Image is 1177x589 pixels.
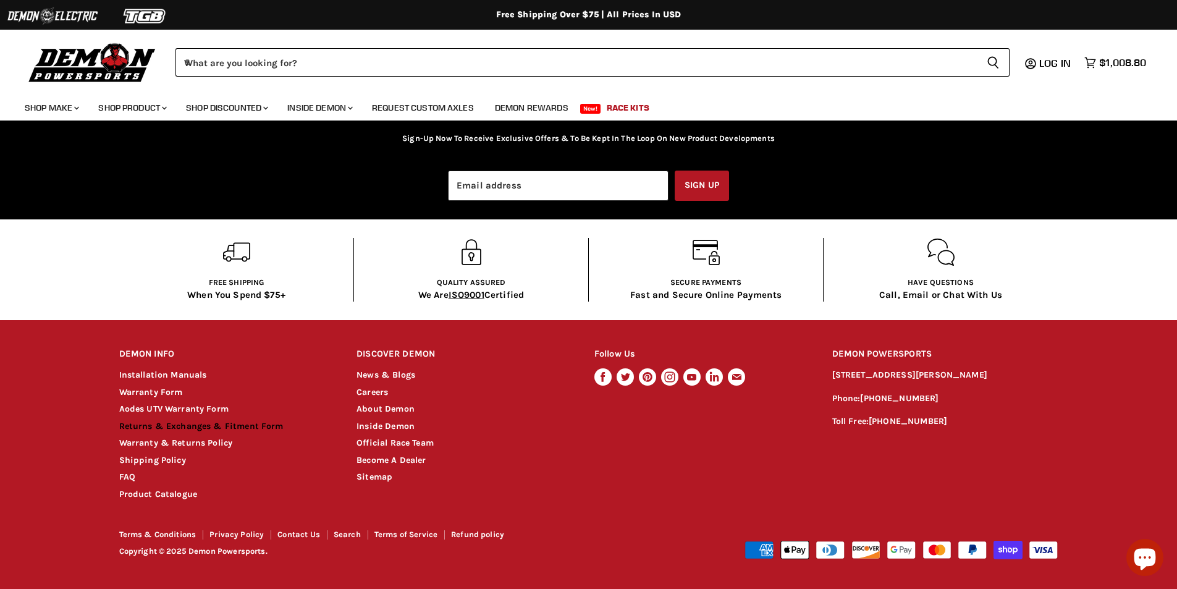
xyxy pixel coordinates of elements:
a: Become A Dealer [356,455,426,465]
a: Demon Rewards [486,95,578,121]
a: $1,008.80 [1078,54,1152,72]
span: Have questions [908,278,974,287]
a: Shop Discounted [177,95,276,121]
span: Log in [1039,57,1071,69]
a: Product Catalogue [119,489,198,499]
form: Product [175,48,1010,77]
button: Search [977,48,1010,77]
nav: Footer [119,530,590,543]
span: New! [580,104,601,114]
img: TGB Logo 2 [99,4,192,28]
img: Demon Powersports [25,40,160,84]
span: Quality Assured [437,278,506,287]
h2: DEMON INFO [119,340,334,369]
p: Phone: [832,392,1058,406]
img: Demon Electric Logo 2 [6,4,99,28]
a: Inside Demon [278,95,360,121]
a: Shop Make [15,95,86,121]
a: Race Kits [597,95,659,121]
a: Warranty Form [119,387,183,397]
p: Copyright © 2025 Demon Powersports. [119,547,590,556]
a: Contact Us [277,530,320,539]
a: Request Custom Axles [363,95,483,121]
inbox-online-store-chat: Shopify online store chat [1123,539,1167,579]
div: Free Shipping Over $75 | All Prices In USD [95,9,1083,20]
a: Aodes UTV Warranty Form [119,404,229,414]
span: ISO9001 [449,289,484,300]
span: Free shipping [209,278,264,287]
p: [STREET_ADDRESS][PERSON_NAME] [832,368,1058,383]
p: Sign-Up Now To Receive Exclusive Offers & To Be Kept In The Loop On New Product Developments [402,132,775,144]
input: When autocomplete results are available use up and down arrows to review and enter to select [175,48,977,77]
h2: DEMON POWERSPORTS [832,340,1058,369]
p: We Are Certified [418,289,524,302]
a: Search [334,530,361,539]
a: Careers [356,387,388,397]
a: Terms of Service [374,530,437,539]
a: Installation Manuals [119,370,207,380]
a: Refund policy [451,530,504,539]
a: About Demon [356,404,415,414]
a: [PHONE_NUMBER] [860,393,939,404]
a: Inside Demon [356,421,415,431]
p: Call, Email or Chat With Us [879,289,1002,302]
a: Privacy Policy [209,530,264,539]
a: FAQ [119,472,135,482]
a: Terms & Conditions [119,530,196,539]
input: Email address [448,171,669,201]
a: Shipping Policy [119,455,186,465]
h2: Receive exciting Content & Promotions [226,108,951,121]
a: Shop Product [89,95,174,121]
p: When You Spend $75+ [187,289,285,302]
span: $1,008.80 [1099,57,1146,69]
a: Warranty & Returns Policy [119,438,233,448]
button: Sign up [675,171,729,201]
a: Official Race Team [356,438,434,448]
h2: DISCOVER DEMON [356,340,571,369]
p: Toll Free: [832,415,1058,429]
a: News & Blogs [356,370,415,380]
a: [PHONE_NUMBER] [869,416,947,426]
a: Sitemap [356,472,392,482]
span: Secure Payments [670,278,741,287]
h2: Follow Us [594,340,809,369]
p: Fast and Secure Online Payments [630,289,782,302]
a: Returns & Exchanges & Fitment Form [119,421,284,431]
a: Log in [1034,57,1078,69]
ul: Main menu [15,90,1143,121]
